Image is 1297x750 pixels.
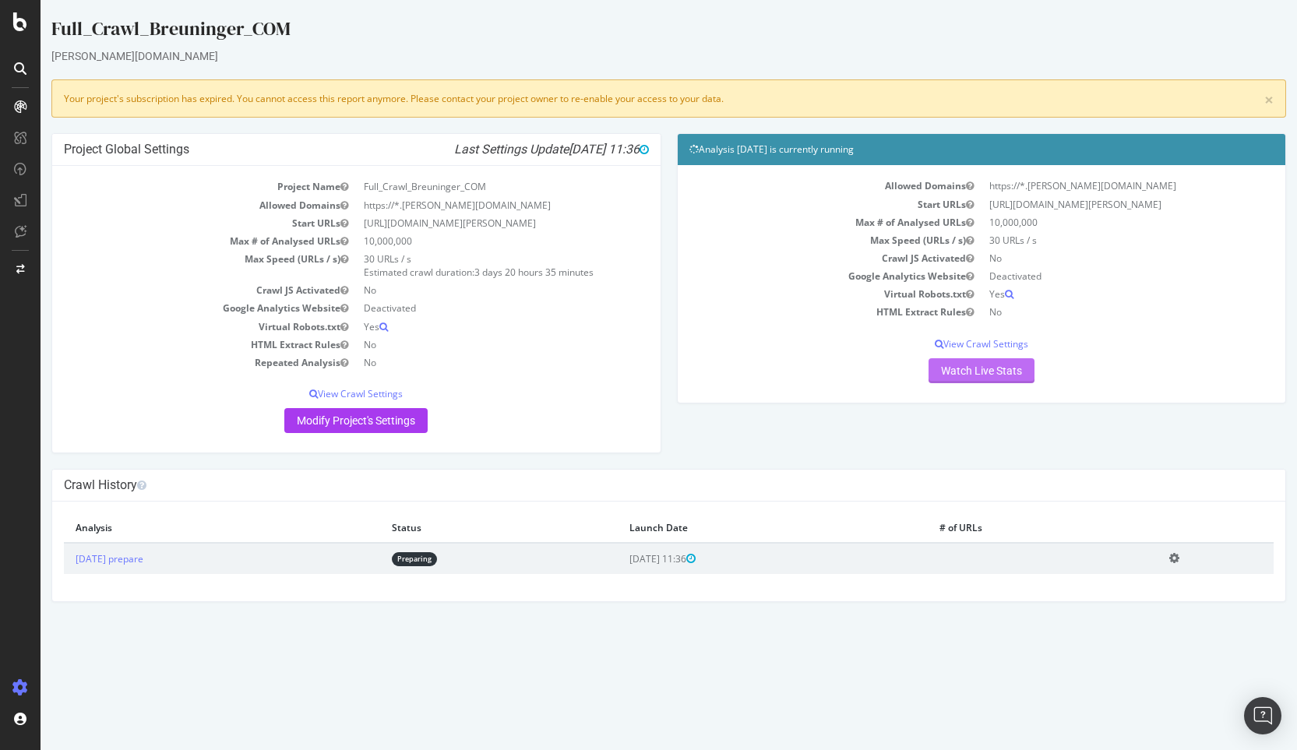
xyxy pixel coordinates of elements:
[941,267,1233,285] td: Deactivated
[315,299,608,317] td: Deactivated
[315,178,608,195] td: Full_Crawl_Breuninger_COM
[941,195,1233,213] td: [URL][DOMAIN_NAME][PERSON_NAME]
[941,303,1233,321] td: No
[315,354,608,371] td: No
[315,336,608,354] td: No
[23,178,315,195] td: Project Name
[888,358,994,383] a: Watch Live Stats
[23,336,315,354] td: HTML Extract Rules
[23,318,315,336] td: Virtual Robots.txt
[649,285,941,303] td: Virtual Robots.txt
[528,142,608,157] span: [DATE] 11:36
[244,408,387,433] a: Modify Project's Settings
[23,299,315,317] td: Google Analytics Website
[887,513,1117,543] th: # of URLs
[35,552,103,565] a: [DATE] prepare
[649,142,1234,157] h4: Analysis [DATE] is currently running
[315,232,608,250] td: 10,000,000
[649,267,941,285] td: Google Analytics Website
[649,231,941,249] td: Max Speed (URLs / s)
[23,250,315,281] td: Max Speed (URLs / s)
[649,195,941,213] td: Start URLs
[941,177,1233,195] td: https://*.[PERSON_NAME][DOMAIN_NAME]
[649,177,941,195] td: Allowed Domains
[941,249,1233,267] td: No
[414,142,608,157] i: Last Settings Update
[23,387,608,400] p: View Crawl Settings
[23,281,315,299] td: Crawl JS Activated
[649,337,1234,350] p: View Crawl Settings
[941,231,1233,249] td: 30 URLs / s
[434,266,553,279] span: 3 days 20 hours 35 minutes
[340,513,577,543] th: Status
[941,285,1233,303] td: Yes
[23,214,315,232] td: Start URLs
[315,281,608,299] td: No
[23,477,1233,493] h4: Crawl History
[351,552,397,565] a: Preparing
[23,354,315,371] td: Repeated Analysis
[23,196,315,214] td: Allowed Domains
[11,48,1246,64] div: [PERSON_NAME][DOMAIN_NAME]
[941,213,1233,231] td: 10,000,000
[23,513,340,543] th: Analysis
[1244,697,1281,734] div: Open Intercom Messenger
[589,552,655,565] span: [DATE] 11:36
[649,249,941,267] td: Crawl JS Activated
[315,250,608,281] td: 30 URLs / s Estimated crawl duration:
[649,303,941,321] td: HTML Extract Rules
[11,16,1246,48] div: Full_Crawl_Breuninger_COM
[1224,92,1233,108] a: ×
[649,213,941,231] td: Max # of Analysed URLs
[315,196,608,214] td: https://*.[PERSON_NAME][DOMAIN_NAME]
[315,214,608,232] td: [URL][DOMAIN_NAME][PERSON_NAME]
[577,513,888,543] th: Launch Date
[23,232,315,250] td: Max # of Analysed URLs
[315,318,608,336] td: Yes
[23,142,608,157] h4: Project Global Settings
[11,79,1246,118] div: Your project's subscription has expired. You cannot access this report anymore. Please contact yo...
